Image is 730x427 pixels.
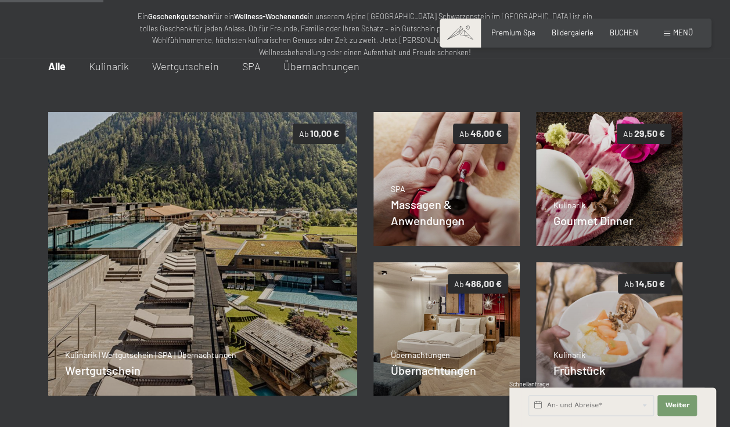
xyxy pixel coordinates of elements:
span: Schnellanfrage [509,381,549,388]
span: Weiter [665,401,689,410]
button: Weiter [657,395,697,416]
strong: Wellness-Wochenende [234,12,308,21]
span: Menü [673,28,693,37]
a: BUCHEN [610,28,638,37]
strong: Geschenkgutschein [148,12,213,21]
p: Ein für ein in unserem Alpine [GEOGRAPHIC_DATA] Schwarzenstein im [GEOGRAPHIC_DATA] ist ein tolle... [133,10,598,58]
a: Premium Spa [491,28,535,37]
a: Bildergalerie [552,28,594,37]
